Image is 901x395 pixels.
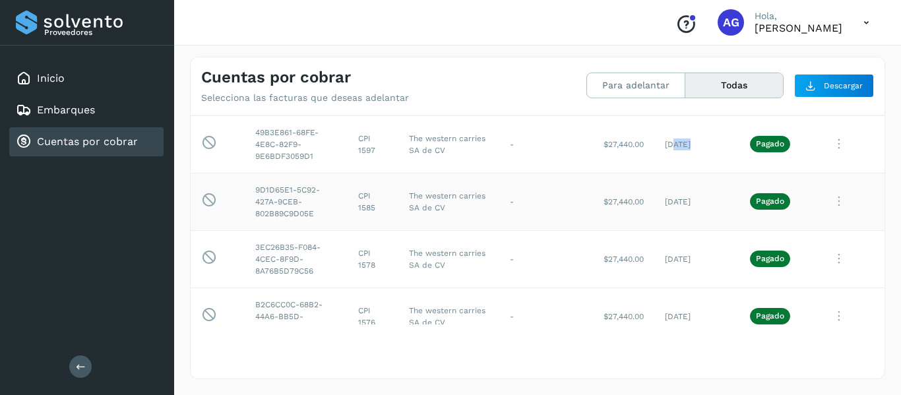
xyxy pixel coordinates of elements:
td: $27,440.00 [593,230,654,288]
div: Inicio [9,64,164,93]
td: [DATE] [654,230,739,288]
p: Pagado [756,197,784,206]
p: Selecciona las facturas que deseas adelantar [201,92,409,104]
td: CPI 1597 [348,115,398,173]
a: Inicio [37,72,65,84]
div: Embarques [9,96,164,125]
p: Hola, [755,11,842,22]
td: - [499,230,593,288]
td: CPI 1585 [348,173,398,230]
td: 9D1D65E1-5C92-427A-9CEB-802B89C9D05E [245,173,348,230]
button: Descargar [794,74,874,98]
p: ALFONSO García Flores [755,22,842,34]
p: Pagado [756,139,784,148]
td: - [499,115,593,173]
a: Embarques [37,104,95,116]
td: B2C6CC0C-68B2-44A6-BB5D-A1FC2640FDD1 [245,288,348,345]
td: 3EC26B35-F084-4CEC-8F9D-8A76B5D79C56 [245,230,348,288]
td: - [499,173,593,230]
td: The western carries SA de CV [398,230,499,288]
p: Proveedores [44,28,158,37]
h4: Cuentas por cobrar [201,68,351,87]
td: 49B3E861-68FE-4E8C-82F9-9E6BDF3059D1 [245,115,348,173]
td: [DATE] [654,288,739,345]
td: [DATE] [654,115,739,173]
button: Para adelantar [587,73,685,98]
td: CPI 1578 [348,230,398,288]
td: CPI 1576 [348,288,398,345]
div: Cuentas por cobrar [9,127,164,156]
td: - [499,288,593,345]
td: $27,440.00 [593,173,654,230]
td: The western carries SA de CV [398,173,499,230]
td: The western carries SA de CV [398,115,499,173]
button: Todas [685,73,783,98]
p: Pagado [756,254,784,263]
p: Pagado [756,311,784,320]
td: $27,440.00 [593,288,654,345]
td: [DATE] [654,173,739,230]
span: Descargar [824,80,863,92]
a: Cuentas por cobrar [37,135,138,148]
td: $27,440.00 [593,115,654,173]
td: The western carries SA de CV [398,288,499,345]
